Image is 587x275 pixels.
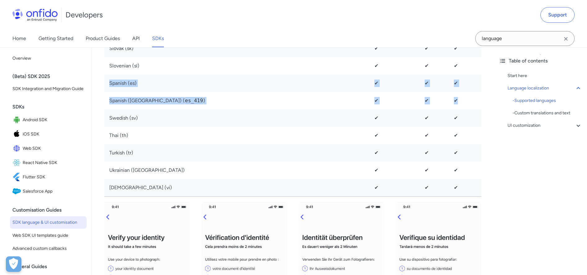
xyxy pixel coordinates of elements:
[369,179,420,197] td: ✔
[10,52,87,65] a: Overview
[104,92,369,109] td: Spanish ([GEOGRAPHIC_DATA]) ( )
[369,40,420,57] td: ✔
[449,75,481,92] td: ✔
[10,113,87,127] a: IconAndroid SDKAndroid SDK
[10,216,87,229] a: SDK language & UI customisation
[369,75,420,92] td: ✔
[12,101,89,113] div: SDKs
[449,179,481,197] td: ✔
[12,187,23,196] img: IconSalesforce App
[6,256,21,272] div: Cookie Preferences
[12,173,23,181] img: IconFlutter SDK
[540,7,575,23] a: Support
[369,57,420,75] td: ✔
[104,75,369,92] td: Spanish (es)
[449,40,481,57] td: ✔
[369,109,420,127] td: ✔
[420,162,449,179] td: ✔
[12,219,84,226] span: SDK language & UI customisation
[420,127,449,144] td: ✔
[12,245,84,252] span: Advanced custom callbacks
[12,85,84,93] span: SDK Integration and Migration Guide
[499,57,582,65] div: Table of contents
[369,162,420,179] td: ✔
[420,179,449,197] td: ✔
[420,109,449,127] td: ✔
[12,55,84,62] span: Overview
[369,127,420,144] td: ✔
[512,109,582,117] div: - Custom translations and text
[12,158,23,167] img: IconReact Native SDK
[512,97,582,104] a: -Supported languages
[508,85,582,92] a: Language localization
[12,232,84,239] span: Web SDK UI templates guide
[104,57,369,75] td: Slovenian (sl)
[104,109,369,127] td: Swedish (sv)
[12,144,23,153] img: IconWeb SDK
[10,185,87,198] a: IconSalesforce AppSalesforce App
[12,204,89,216] div: Customisation Guides
[10,83,87,95] a: SDK Integration and Migration Guide
[104,127,369,144] td: Thai (th)
[10,170,87,184] a: IconFlutter SDKFlutter SDK
[420,75,449,92] td: ✔
[369,92,420,109] td: ✔
[420,144,449,162] td: ✔
[23,116,84,124] span: Android SDK
[12,30,26,47] a: Home
[12,70,89,83] div: (Beta) SDK 2025
[508,122,582,129] a: UI customization
[104,179,369,197] td: [DEMOGRAPHIC_DATA] (vi)
[132,30,140,47] a: API
[38,30,73,47] a: Getting Started
[562,35,570,43] svg: Clear search field button
[475,31,575,46] input: Onfido search input field
[369,144,420,162] td: ✔
[12,9,58,21] img: Onfido Logo
[10,229,87,242] a: Web SDK UI templates guide
[86,30,120,47] a: Product Guides
[10,156,87,170] a: IconReact Native SDKReact Native SDK
[449,109,481,127] td: ✔
[23,187,84,196] span: Salesforce App
[10,127,87,141] a: IconiOS SDKiOS SDK
[512,109,582,117] a: -Custom translations and text
[420,92,449,109] td: ✔
[12,116,23,124] img: IconAndroid SDK
[449,127,481,144] td: ✔
[23,130,84,139] span: iOS SDK
[449,92,481,109] td: ✔
[152,30,164,47] a: SDKs
[6,256,21,272] button: Open Preferences
[508,72,582,80] a: Start here
[23,173,84,181] span: Flutter SDK
[104,40,369,57] td: Slovak (sk)
[420,40,449,57] td: ✔
[512,97,582,104] div: - Supported languages
[10,242,87,255] a: Advanced custom callbacks
[449,162,481,179] td: ✔
[185,97,203,104] code: es_419
[104,144,369,162] td: Turkish (tr)
[449,144,481,162] td: ✔
[23,144,84,153] span: Web SDK
[23,158,84,167] span: React Native SDK
[12,130,23,139] img: IconiOS SDK
[104,162,369,179] td: Ukrainian ([GEOGRAPHIC_DATA])
[65,10,103,20] h1: Developers
[10,142,87,155] a: IconWeb SDKWeb SDK
[420,57,449,75] td: ✔
[12,260,89,273] div: General Guides
[449,57,481,75] td: ✔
